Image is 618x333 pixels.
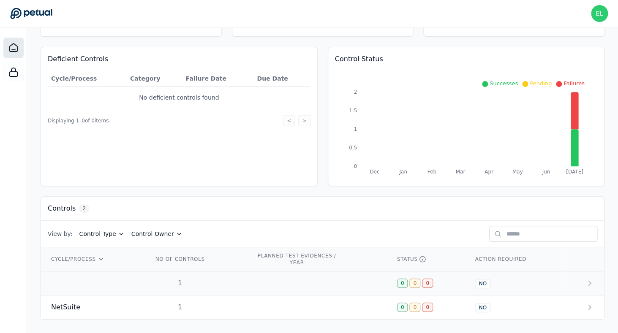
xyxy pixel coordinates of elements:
[48,87,310,109] td: No deficient controls found
[484,169,493,175] tspan: Apr
[475,303,490,312] div: NO
[354,163,357,169] tspan: 0
[51,256,133,263] div: CYCLE/PROCESS
[397,279,408,288] div: 0
[253,71,310,87] th: Due Date
[455,169,465,175] tspan: Mar
[283,115,295,126] button: <
[79,230,125,238] button: Control Type
[48,117,109,124] span: Displaying 1– 0 of 0 items
[153,302,207,312] div: 1
[475,279,490,288] div: NO
[512,169,523,175] tspan: May
[48,54,310,64] h3: Deficient Controls
[399,169,407,175] tspan: Jan
[542,169,550,175] tspan: Jun
[370,169,379,175] tspan: Dec
[490,80,518,87] span: Successes
[465,247,564,271] th: ACTION REQUIRED
[48,230,73,238] span: View by:
[182,71,254,87] th: Failure Date
[530,80,552,87] span: Pending
[51,302,80,312] span: NetSuite
[397,303,408,312] div: 0
[422,279,433,288] div: 0
[591,5,608,22] img: eliot+reddit@petual.ai
[298,115,310,126] button: >
[348,108,357,114] tspan: 1.5
[256,252,337,266] div: PLANNED TEST EVIDENCES / YEAR
[3,38,24,58] a: Dashboard
[131,230,182,238] button: Control Owner
[10,8,52,19] a: Go to Dashboard
[48,203,76,214] h3: Controls
[3,62,24,82] a: SOC
[127,71,182,87] th: Category
[153,256,207,263] div: NO OF CONTROLS
[422,303,433,312] div: 0
[409,279,420,288] div: 0
[354,126,357,132] tspan: 1
[409,303,420,312] div: 0
[427,169,436,175] tspan: Feb
[48,71,127,87] th: Cycle/Process
[153,278,207,288] div: 1
[564,80,585,87] span: Failures
[354,89,357,95] tspan: 2
[335,54,598,64] h3: Control Status
[79,204,89,213] span: 2
[397,256,455,263] div: STATUS
[566,169,583,175] tspan: [DATE]
[348,145,357,151] tspan: 0.5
